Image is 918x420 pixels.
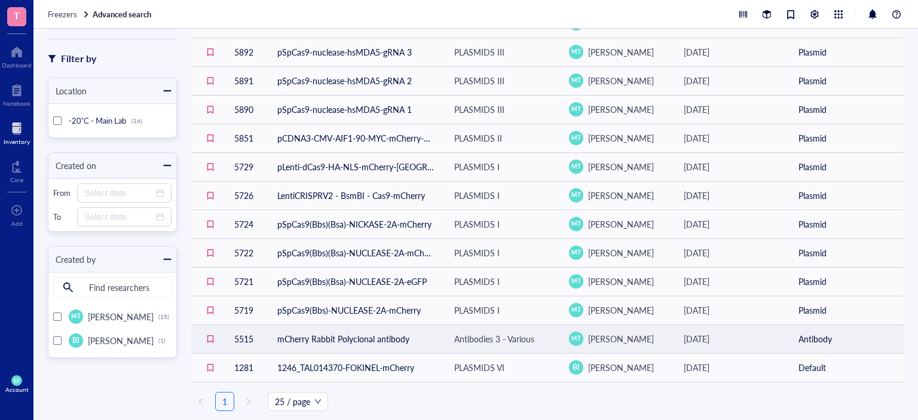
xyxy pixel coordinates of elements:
[48,84,87,97] div: Location
[789,296,904,324] td: Plasmid
[61,51,96,66] div: Filter by
[571,219,580,228] span: MT
[268,181,445,210] td: LentiCRISPRV2 - BsmBI - Cas9-mCherry
[268,95,445,124] td: pSpCas9-nuclease-hsMDA5-gRNA 1
[588,103,654,115] span: [PERSON_NAME]
[588,132,654,144] span: [PERSON_NAME]
[454,303,500,317] div: PLASMIDS I
[268,124,445,152] td: pCDNA3-CMV-AIF1-90-MYC-mCherry-FRB-[MEDICAL_DATA] Neo
[84,210,154,223] input: Select date
[588,361,654,373] span: [PERSON_NAME]
[454,332,534,345] div: Antibodies 3 - Various
[225,38,268,66] td: 5892
[588,218,654,230] span: [PERSON_NAME]
[191,392,210,411] button: left
[225,152,268,181] td: 5729
[684,275,779,288] div: [DATE]
[11,220,23,227] div: Add
[88,335,154,347] span: [PERSON_NAME]
[84,186,154,200] input: Select date
[454,275,500,288] div: PLASMIDS I
[571,133,580,142] span: MT
[191,392,210,411] li: Previous Page
[268,267,445,296] td: pSpCas9(Bbs)(Bsa)-NUCLEASE-2A-eGFP
[571,191,580,200] span: MT
[684,303,779,317] div: [DATE]
[268,238,445,267] td: pSpCas9(Bbs)(Bsa)-NUCLEASE-2A-mCherry
[3,81,30,107] a: Notebook
[268,38,445,66] td: pSpCas9-nuclease-hsMDA5-gRNA 3
[588,161,654,173] span: [PERSON_NAME]
[10,176,23,183] div: Core
[789,66,904,95] td: Plasmid
[14,378,20,384] span: EF
[789,152,904,181] td: Plasmid
[454,45,504,59] div: PLASMIDS III
[789,210,904,238] td: Plasmid
[268,353,445,382] td: 1246_TAL014370-FOKINEL-mCherry
[71,312,80,321] span: MT
[158,337,166,344] div: (1)
[225,124,268,152] td: 5851
[684,217,779,231] div: [DATE]
[789,95,904,124] td: Plasmid
[684,189,779,202] div: [DATE]
[225,296,268,324] td: 5719
[588,275,654,287] span: [PERSON_NAME]
[571,305,580,314] span: MT
[454,217,500,231] div: PLASMIDS I
[239,392,258,411] button: right
[69,115,127,126] span: -20˚C - Main Lab
[454,160,500,173] div: PLASMIDS I
[571,277,580,286] span: MT
[268,324,445,353] td: mCherry Rabbit Polyclonal antibody
[268,152,445,181] td: pLenti-dCas9-HA-NLS-mCherry-[GEOGRAPHIC_DATA]-NLS
[789,124,904,152] td: Plasmid
[197,398,204,405] span: left
[588,247,654,259] span: [PERSON_NAME]
[684,103,779,116] div: [DATE]
[48,9,90,20] a: Freezers
[2,42,32,69] a: Dashboard
[571,76,580,85] span: MT
[588,333,654,345] span: [PERSON_NAME]
[684,160,779,173] div: [DATE]
[225,181,268,210] td: 5726
[454,103,504,116] div: PLASMIDS III
[48,159,96,172] div: Created on
[588,304,654,316] span: [PERSON_NAME]
[225,353,268,382] td: 1281
[53,188,72,198] div: From
[588,189,654,201] span: [PERSON_NAME]
[573,362,580,373] span: BI
[225,95,268,124] td: 5890
[225,238,268,267] td: 5722
[48,253,96,266] div: Created by
[10,157,23,183] a: Core
[3,100,30,107] div: Notebook
[789,238,904,267] td: Plasmid
[684,361,779,374] div: [DATE]
[454,74,504,87] div: PLASMIDS III
[684,131,779,145] div: [DATE]
[239,392,258,411] li: Next Page
[48,8,77,20] span: Freezers
[215,392,234,411] li: 1
[454,361,504,374] div: PLASMIDS VI
[93,9,154,20] a: Advanced search
[225,324,268,353] td: 5515
[684,45,779,59] div: [DATE]
[268,66,445,95] td: pSpCas9-nuclease-hsMDA5-gRNA 2
[225,210,268,238] td: 5724
[571,162,580,171] span: MT
[72,335,79,346] span: BI
[684,246,779,259] div: [DATE]
[225,267,268,296] td: 5721
[225,66,268,95] td: 5891
[454,246,500,259] div: PLASMIDS I
[268,296,445,324] td: pSpCas9(Bbs)-NUCLEASE-2A-mCherry
[789,267,904,296] td: Plasmid
[4,138,30,145] div: Inventory
[14,8,20,23] span: T
[268,392,328,411] div: Page Size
